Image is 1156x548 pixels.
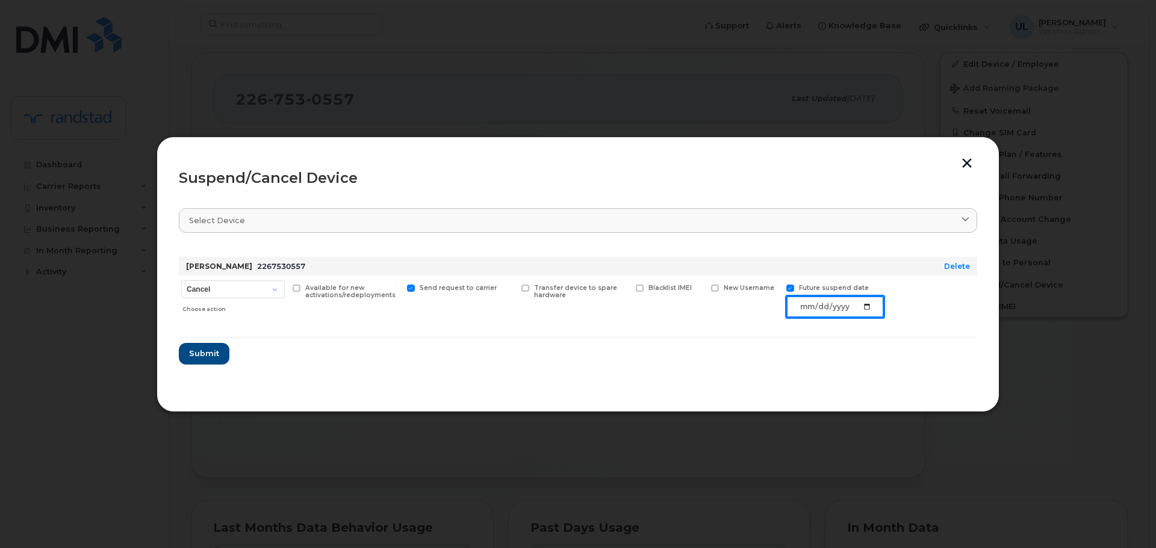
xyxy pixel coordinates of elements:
[179,171,977,185] div: Suspend/Cancel Device
[189,348,219,359] span: Submit
[182,300,285,314] div: Choose action
[393,285,399,291] input: Send request to carrier
[257,262,305,271] span: 2267530557
[648,284,692,292] span: Blacklist IMEI
[189,215,245,226] span: Select device
[305,284,396,300] span: Available for new activations/redeployments
[534,284,617,300] span: Transfer device to spare hardware
[621,285,627,291] input: Blacklist IMEI
[799,284,869,292] span: Future suspend date
[186,262,252,271] strong: [PERSON_NAME]
[507,285,513,291] input: Transfer device to spare hardware
[420,284,497,292] span: Send request to carrier
[772,285,778,291] input: Future suspend date
[697,285,703,291] input: New Username
[179,343,229,365] button: Submit
[724,284,774,292] span: New Username
[179,208,977,233] a: Select device
[278,285,284,291] input: Available for new activations/redeployments
[944,262,970,271] a: Delete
